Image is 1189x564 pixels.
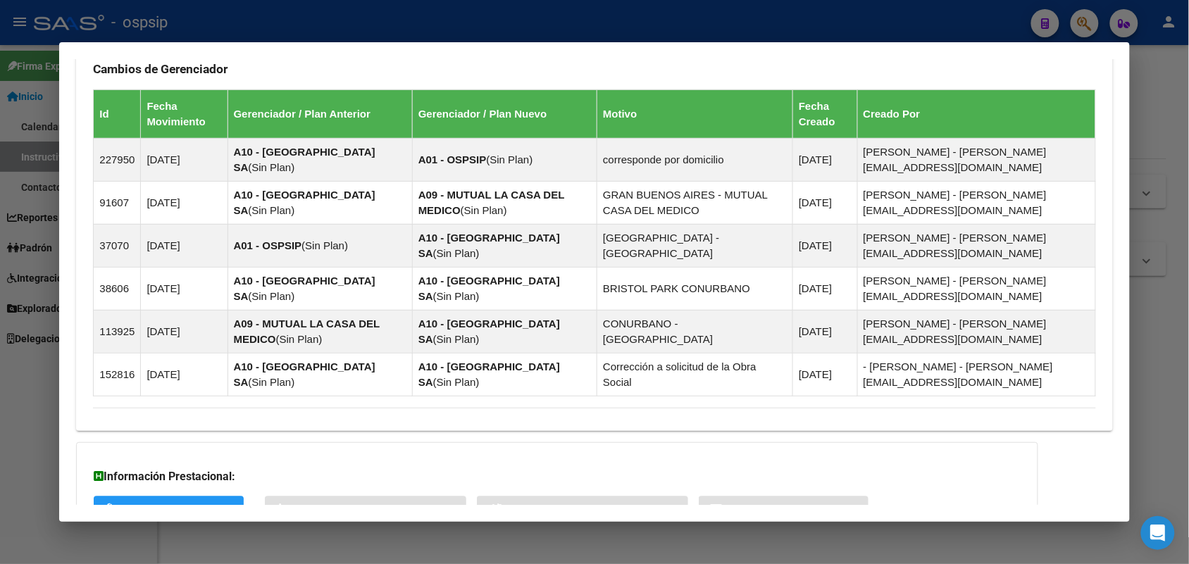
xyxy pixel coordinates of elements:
span: Sin Plan [251,376,291,388]
strong: A10 - [GEOGRAPHIC_DATA] SA [418,275,560,302]
td: ( ) [228,138,412,181]
h3: Información Prestacional: [94,468,1021,485]
td: BRISTOL PARK CONURBANO [597,267,793,310]
td: Corrección a solicitud de la Obra Social [597,353,793,396]
span: Sin Plan [251,290,291,302]
div: Open Intercom Messenger [1141,516,1175,550]
span: Sin Plan [490,153,530,165]
td: [DATE] [141,138,228,181]
strong: A10 - [GEOGRAPHIC_DATA] SA [234,275,375,302]
td: [PERSON_NAME] - [PERSON_NAME][EMAIL_ADDRESS][DOMAIN_NAME] [857,310,1095,353]
span: Sin Plan [437,333,476,345]
strong: A09 - MUTUAL LA CASA DEL MEDICO [234,318,380,345]
span: Not. Internacion / Censo Hosp. [507,503,677,515]
td: [PERSON_NAME] - [PERSON_NAME][EMAIL_ADDRESS][DOMAIN_NAME] [857,181,1095,224]
td: ( ) [412,267,597,310]
td: ( ) [412,181,597,224]
td: 113925 [94,310,141,353]
td: GRAN BUENOS AIRES - MUTUAL CASA DEL MEDICO [597,181,793,224]
td: ( ) [228,181,412,224]
th: Gerenciador / Plan Anterior [228,89,412,138]
button: Not. Internacion / Censo Hosp. [477,496,688,522]
td: - [PERSON_NAME] - [PERSON_NAME][EMAIL_ADDRESS][DOMAIN_NAME] [857,353,1095,396]
span: Sin Plan [305,239,344,251]
span: Sin Plan [251,161,291,173]
td: ( ) [228,267,412,310]
td: [DATE] [793,353,857,396]
td: ( ) [412,353,597,396]
th: Gerenciador / Plan Nuevo [412,89,597,138]
td: [DATE] [793,181,857,224]
td: [DATE] [793,224,857,267]
strong: A01 - OSPSIP [234,239,302,251]
span: Sin Plan [437,376,476,388]
td: [DATE] [141,224,228,267]
h3: Cambios de Gerenciador [93,61,1095,77]
td: [PERSON_NAME] - [PERSON_NAME][EMAIL_ADDRESS][DOMAIN_NAME] [857,224,1095,267]
strong: A10 - [GEOGRAPHIC_DATA] SA [234,189,375,216]
td: ( ) [412,310,597,353]
td: ( ) [412,224,597,267]
td: ( ) [228,353,412,396]
td: [DATE] [793,310,857,353]
td: [PERSON_NAME] - [PERSON_NAME][EMAIL_ADDRESS][DOMAIN_NAME] [857,138,1095,181]
button: Prestaciones Auditadas [699,496,869,522]
td: CONURBANO - [GEOGRAPHIC_DATA] [597,310,793,353]
td: corresponde por domicilio [597,138,793,181]
strong: A10 - [GEOGRAPHIC_DATA] SA [418,361,560,388]
span: Sin Plan [437,290,476,302]
td: [DATE] [141,267,228,310]
span: SUR / SURGE / INTEGR. [120,503,232,515]
td: 152816 [94,353,141,396]
strong: A09 - MUTUAL LA CASA DEL MEDICO [418,189,565,216]
th: Id [94,89,141,138]
strong: A10 - [GEOGRAPHIC_DATA] SA [418,232,560,259]
td: ( ) [412,138,597,181]
td: [DATE] [141,353,228,396]
td: [DATE] [793,267,857,310]
strong: A10 - [GEOGRAPHIC_DATA] SA [418,318,560,345]
th: Motivo [597,89,793,138]
span: Sin Plan [251,204,291,216]
th: Creado Por [857,89,1095,138]
td: 38606 [94,267,141,310]
td: 227950 [94,138,141,181]
th: Fecha Movimiento [141,89,228,138]
button: SUR / SURGE / INTEGR. [94,496,244,522]
td: [PERSON_NAME] - [PERSON_NAME][EMAIL_ADDRESS][DOMAIN_NAME] [857,267,1095,310]
strong: A01 - OSPSIP [418,153,487,165]
th: Fecha Creado [793,89,857,138]
td: [DATE] [141,310,228,353]
td: ( ) [228,310,412,353]
td: [GEOGRAPHIC_DATA] - [GEOGRAPHIC_DATA] [597,224,793,267]
td: 91607 [94,181,141,224]
td: 37070 [94,224,141,267]
td: ( ) [228,224,412,267]
td: [DATE] [793,138,857,181]
strong: A10 - [GEOGRAPHIC_DATA] SA [234,146,375,173]
span: Sin Plan [464,204,504,216]
span: Sin Plan [280,333,319,345]
span: Sin Certificado Discapacidad [292,503,455,515]
strong: A10 - [GEOGRAPHIC_DATA] SA [234,361,375,388]
span: Sin Plan [437,247,476,259]
td: [DATE] [141,181,228,224]
span: Prestaciones Auditadas [722,503,857,515]
button: Sin Certificado Discapacidad [265,496,466,522]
